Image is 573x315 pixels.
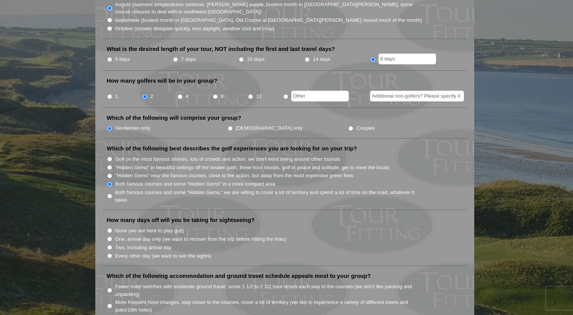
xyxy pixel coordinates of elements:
label: None (we are here to play golf) [115,227,184,235]
label: October (crowds dissipate quickly, less daylight, weather cool and crisp) [115,25,275,33]
label: Golf on the most famous shrines, lots of crowds and action, we don't mind being around other tour... [115,155,340,163]
label: 7 days [181,55,196,63]
label: What is the desired length of your tour, NOT including the first and last travel days? [107,45,335,53]
label: 2 [150,93,153,100]
label: Both famous courses and some "Hidden Gems," we are willing to cover a lot of territory and spend ... [115,189,423,204]
input: Additional non-golfers? Please specify # [370,91,464,101]
label: Which of the following accommodation and ground travel schedule appeals most to your group? [107,272,371,280]
label: 8 [221,93,224,100]
label: How many days off will you be taking for sightseeing? [107,216,255,224]
label: Fewer hotel switches with moderate ground travel, some 1 1/2 to 2 1/2 hour drives each way to the... [115,283,423,298]
label: 10 days [247,55,264,63]
input: Other [379,54,436,64]
label: 14 days [313,55,330,63]
label: Couples [356,124,375,132]
label: [DEMOGRAPHIC_DATA] only [236,124,302,132]
label: Gentlemen only [115,124,150,132]
label: Every other day (we want to see the sights) [115,252,211,260]
label: "Hidden Gems" in beautiful settings off the beaten path, three hour rounds, golf in peace and sol... [115,164,390,171]
label: August (warmest temperatures continue, [PERSON_NAME] purple, busiest month in [GEOGRAPHIC_DATA][P... [115,1,423,16]
label: 12 [256,93,262,100]
label: "Hidden Gems" near the famous courses, close to the action, but away from the most expensive gree... [115,172,353,180]
label: Which of the following best describes the golf experiences you are looking for on your trip? [107,145,357,152]
label: Two, including arrival day [115,244,171,251]
label: Both famous courses and some "Hidden Gems" in a more compact area [115,180,276,188]
label: 1 [115,93,118,100]
label: How many golfers will be in your group? [107,77,217,85]
label: More frequent hotel changes, stay closer to the courses, cover a lot of territory (we like to exp... [115,299,423,313]
label: One, arrival day only (we want to recover from the trip before hitting the links) [115,235,286,243]
label: September (busiest month in [GEOGRAPHIC_DATA], Old Course at [GEOGRAPHIC_DATA][PERSON_NAME] close... [115,16,422,24]
label: Which of the following will comprise your group? [107,114,242,122]
input: Other [291,91,349,101]
label: 5 days [115,55,130,63]
label: 4 [186,93,188,100]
